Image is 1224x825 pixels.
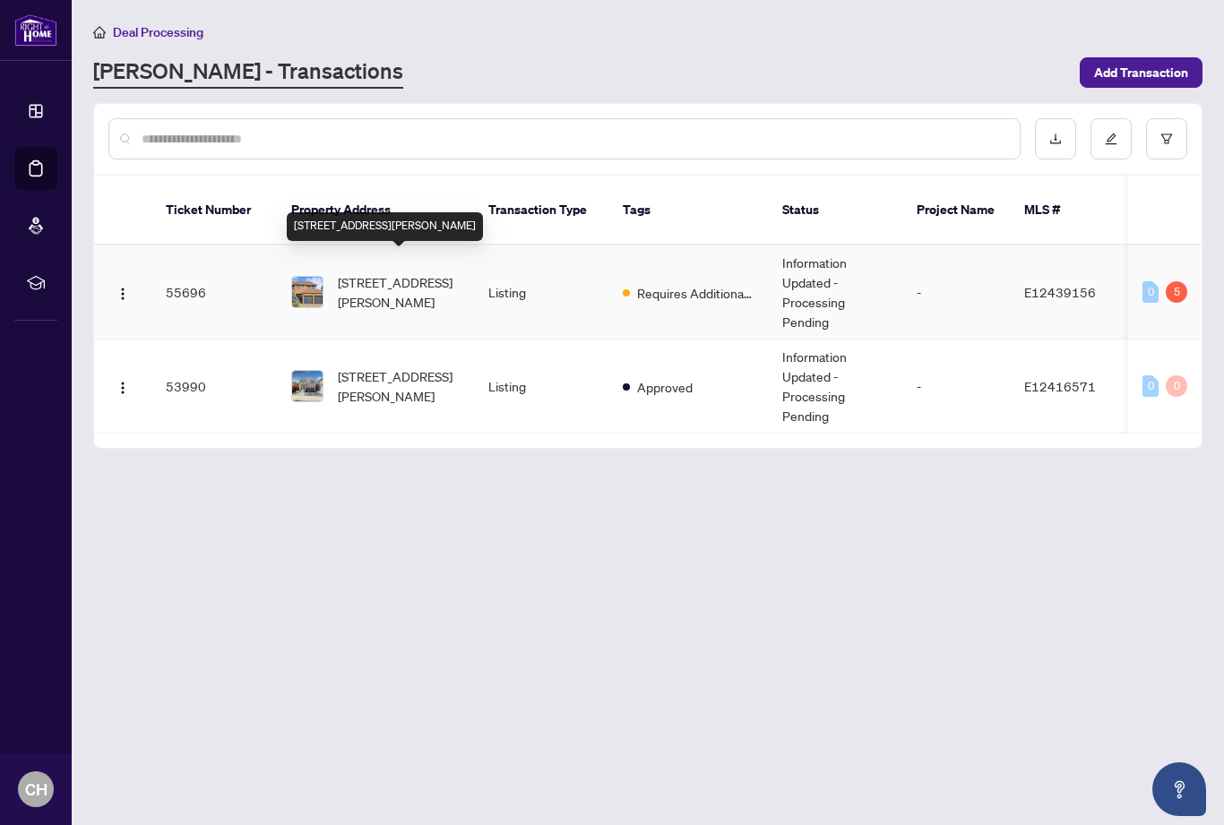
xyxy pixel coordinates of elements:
span: Add Transaction [1094,58,1188,87]
button: Logo [108,278,137,306]
th: MLS # [1010,176,1117,245]
td: Listing [474,245,608,339]
th: Status [768,176,902,245]
img: Logo [116,381,130,395]
span: E12416571 [1024,378,1096,394]
th: Project Name [902,176,1010,245]
span: edit [1105,133,1117,145]
button: download [1035,118,1076,159]
td: - [902,339,1010,434]
span: Deal Processing [113,24,203,40]
td: Listing [474,339,608,434]
img: Logo [116,287,130,301]
div: 5 [1166,281,1187,303]
td: 53990 [151,339,277,434]
span: [STREET_ADDRESS][PERSON_NAME] [338,272,460,312]
div: 0 [1142,375,1159,397]
th: Tags [608,176,768,245]
span: download [1049,133,1062,145]
span: [STREET_ADDRESS][PERSON_NAME] [338,366,460,406]
span: filter [1160,133,1173,145]
td: 55696 [151,245,277,339]
img: logo [14,13,57,47]
div: [STREET_ADDRESS][PERSON_NAME] [287,212,483,241]
img: thumbnail-img [292,277,323,307]
td: Information Updated - Processing Pending [768,339,902,434]
img: thumbnail-img [292,371,323,401]
th: Ticket Number [151,176,277,245]
td: Information Updated - Processing Pending [768,245,902,339]
button: Open asap [1152,762,1206,816]
div: 0 [1142,281,1159,303]
button: Logo [108,372,137,400]
span: Approved [637,377,693,397]
span: E12439156 [1024,284,1096,300]
a: [PERSON_NAME] - Transactions [93,56,403,89]
button: Add Transaction [1080,57,1202,88]
span: Requires Additional Docs [637,283,754,303]
button: filter [1146,118,1187,159]
th: Property Address [277,176,474,245]
div: 0 [1166,375,1187,397]
button: edit [1090,118,1132,159]
span: CH [25,777,47,802]
th: Transaction Type [474,176,608,245]
td: - [902,245,1010,339]
span: home [93,26,106,39]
